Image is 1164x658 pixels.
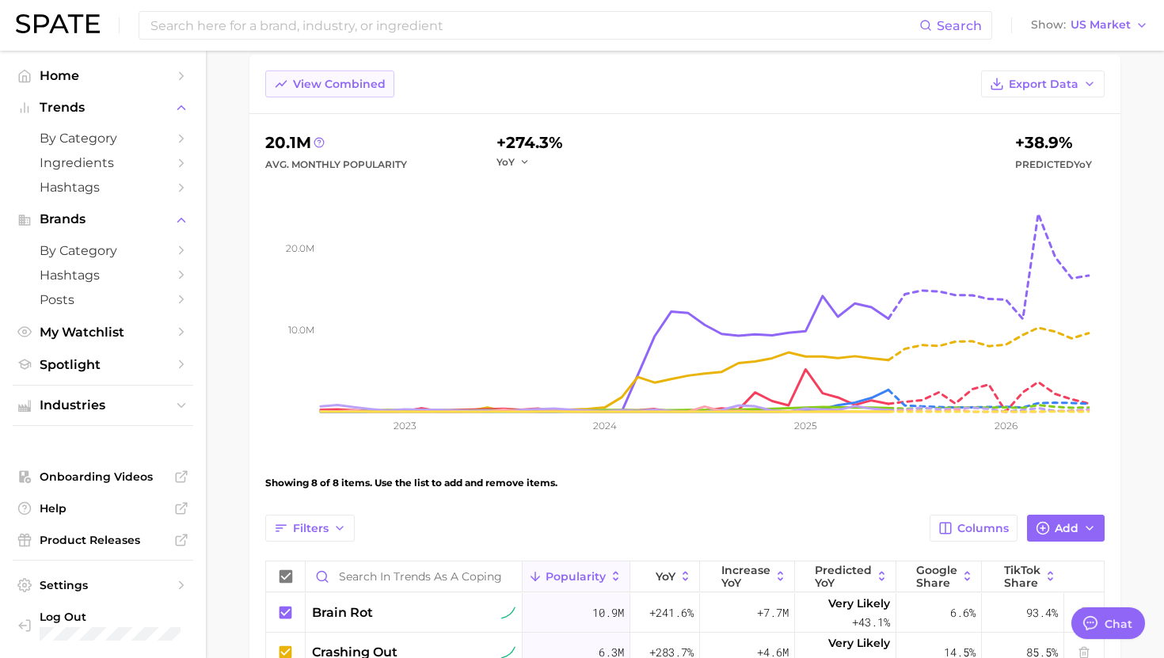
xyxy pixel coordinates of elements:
[265,461,1105,505] div: Showing 8 of 8 items. Use the list to add and remove items.
[957,522,1009,535] span: Columns
[1074,158,1092,170] span: YoY
[40,578,166,592] span: Settings
[1055,522,1078,535] span: Add
[593,420,617,432] tspan: 2024
[1071,21,1131,29] span: US Market
[13,528,193,552] a: Product Releases
[916,564,957,589] span: Google Share
[16,14,100,33] img: SPATE
[937,18,982,33] span: Search
[40,212,166,226] span: Brands
[1009,78,1078,91] span: Export Data
[896,561,982,592] button: Google Share
[40,357,166,372] span: Spotlight
[40,292,166,307] span: Posts
[13,207,193,231] button: Brands
[13,150,193,175] a: Ingredients
[40,243,166,258] span: by Category
[293,78,386,91] span: View Combined
[40,325,166,340] span: My Watchlist
[40,268,166,283] span: Hashtags
[13,573,193,597] a: Settings
[288,324,314,336] tspan: 10.0m
[995,420,1018,432] tspan: 2026
[40,180,166,195] span: Hashtags
[265,515,355,542] button: Filters
[40,470,166,484] span: Onboarding Videos
[630,561,700,592] button: YoY
[13,263,193,287] a: Hashtags
[312,603,373,622] span: brain rot
[13,605,193,645] a: Log out. Currently logged in with e-mail mathilde@spate.nyc.
[13,238,193,263] a: by Category
[40,68,166,83] span: Home
[981,70,1105,97] button: Export Data
[40,398,166,413] span: Industries
[13,126,193,150] a: by Category
[394,420,417,432] tspan: 2023
[40,101,166,115] span: Trends
[265,130,407,155] div: 20.1m
[13,96,193,120] button: Trends
[40,131,166,146] span: by Category
[1027,515,1105,542] button: Add
[266,593,1104,633] button: brain rotsustained riser10.9m+241.6%+7.7mVery Likely+43.1%6.6%93.4%
[40,610,181,624] span: Log Out
[1031,21,1066,29] span: Show
[286,242,314,254] tspan: 20.0m
[293,522,329,535] span: Filters
[40,155,166,170] span: Ingredients
[656,570,675,583] span: YoY
[1015,155,1092,174] span: Predicted
[757,603,789,622] span: +7.7m
[501,606,515,620] img: sustained riser
[1004,564,1040,589] span: TikTok Share
[149,12,919,39] input: Search here for a brand, industry, or ingredient
[828,633,890,652] span: Very Likely
[13,352,193,377] a: Spotlight
[306,561,522,591] input: Search in Trends as a Coping Mechanism
[265,155,407,174] div: Avg. Monthly Popularity
[982,561,1064,592] button: TikTok Share
[700,561,795,592] button: Increase YoY
[794,420,817,432] tspan: 2025
[1027,15,1152,36] button: ShowUS Market
[592,603,624,622] span: 10.9m
[950,603,976,622] span: 6.6%
[40,533,166,547] span: Product Releases
[13,496,193,520] a: Help
[815,564,872,589] span: Predicted YoY
[40,501,166,515] span: Help
[496,155,515,169] span: YoY
[852,613,890,632] span: +43.1%
[1026,603,1058,622] span: 93.4%
[1015,130,1092,155] div: +38.9%
[930,515,1018,542] button: Columns
[13,175,193,200] a: Hashtags
[13,394,193,417] button: Industries
[795,561,896,592] button: Predicted YoY
[496,130,563,155] div: +274.3%
[265,70,394,97] button: View Combined
[13,63,193,88] a: Home
[828,594,890,613] span: Very Likely
[13,320,193,344] a: My Watchlist
[496,155,531,169] button: YoY
[546,570,606,583] span: Popularity
[13,287,193,312] a: Posts
[721,564,770,589] span: Increase YoY
[13,465,193,489] a: Onboarding Videos
[523,561,630,592] button: Popularity
[649,603,694,622] span: +241.6%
